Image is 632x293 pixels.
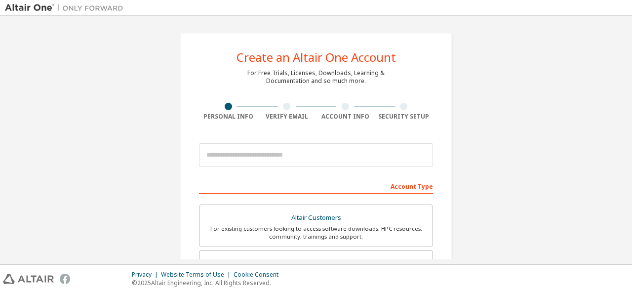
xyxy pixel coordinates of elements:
img: Altair One [5,3,128,13]
div: Cookie Consent [234,271,284,279]
div: Website Terms of Use [161,271,234,279]
div: Altair Customers [205,211,427,225]
div: Students [205,256,427,270]
div: Privacy [132,271,161,279]
div: Verify Email [258,113,316,121]
img: facebook.svg [60,274,70,284]
div: For existing customers looking to access software downloads, HPC resources, community, trainings ... [205,225,427,241]
div: Create an Altair One Account [237,51,396,63]
div: For Free Trials, Licenses, Downloads, Learning & Documentation and so much more. [247,69,385,85]
p: © 2025 Altair Engineering, Inc. All Rights Reserved. [132,279,284,287]
div: Account Info [316,113,375,121]
div: Security Setup [375,113,434,121]
img: altair_logo.svg [3,274,54,284]
div: Personal Info [199,113,258,121]
div: Account Type [199,178,433,194]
